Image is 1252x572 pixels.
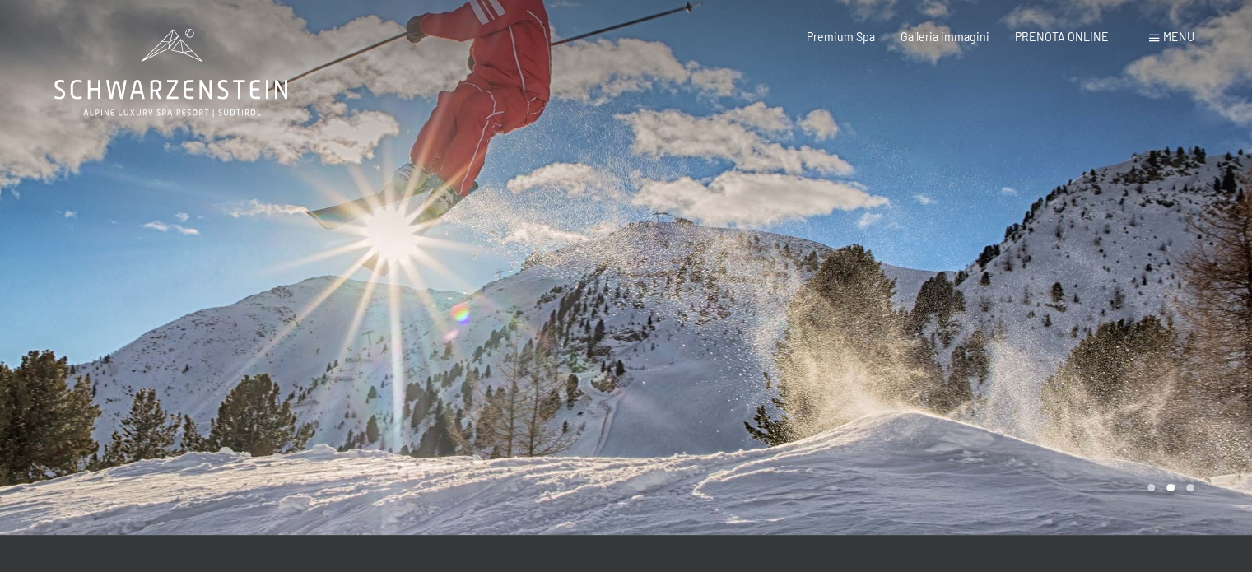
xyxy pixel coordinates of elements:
[901,30,989,44] a: Galleria immagini
[807,30,875,44] a: Premium Spa
[1186,484,1194,492] div: Carousel Page 3
[1015,30,1109,44] a: PRENOTA ONLINE
[1166,484,1175,492] div: Carousel Page 2 (Current Slide)
[1163,30,1194,44] span: Menu
[1142,484,1194,492] div: Carousel Pagination
[1147,484,1156,492] div: Carousel Page 1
